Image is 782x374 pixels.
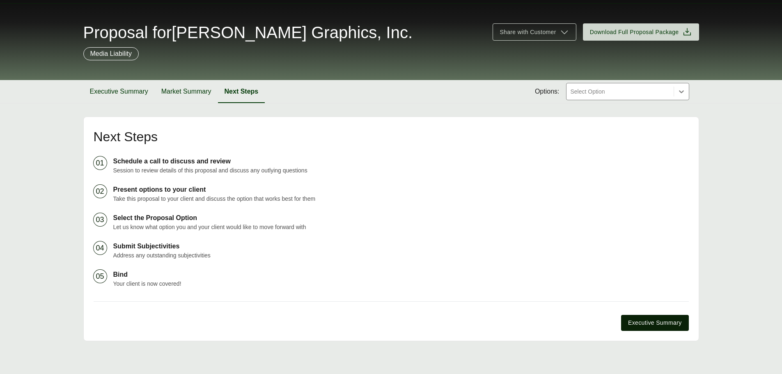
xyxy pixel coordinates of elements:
[621,315,688,331] button: Executive Summary
[590,28,679,37] span: Download Full Proposal Package
[94,130,689,143] h2: Next Steps
[113,185,689,195] p: Present options to your client
[113,270,689,280] p: Bind
[113,280,689,288] p: Your client is now covered!
[90,49,132,59] p: Media Liability
[113,213,689,223] p: Select the Proposal Option
[113,251,689,260] p: Address any outstanding subjectivities
[218,80,265,103] button: Next Steps
[535,87,560,96] span: Options:
[583,23,699,41] button: Download Full Proposal Package
[83,24,413,41] span: Proposal for [PERSON_NAME] Graphics, Inc.
[155,80,218,103] button: Market Summary
[113,156,689,166] p: Schedule a call to discuss and review
[113,241,689,251] p: Submit Subjectivities
[113,223,689,232] p: Let us know what option you and your client would like to move forward with
[83,80,155,103] button: Executive Summary
[628,319,681,327] span: Executive Summary
[113,195,689,203] p: Take this proposal to your client and discuss the option that works best for them
[500,28,556,37] span: Share with Customer
[493,23,576,41] button: Share with Customer
[113,166,689,175] p: Session to review details of this proposal and discuss any outlying questions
